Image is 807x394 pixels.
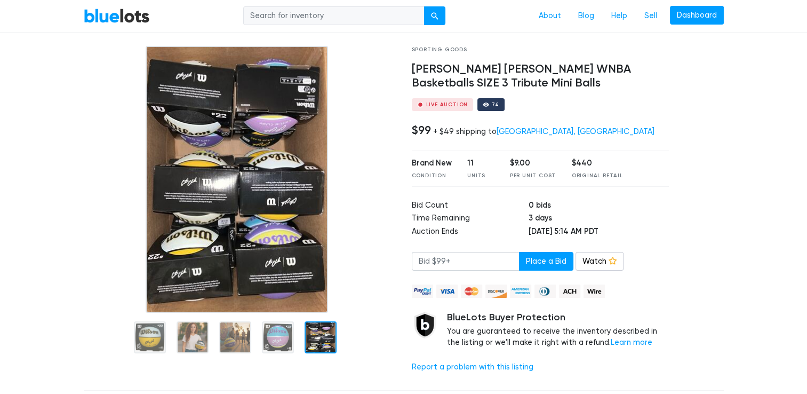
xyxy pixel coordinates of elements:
img: wire-908396882fe19aaaffefbd8e17b12f2f29708bd78693273c0e28e3a24408487f.png [584,285,605,298]
img: buyer_protection_shield-3b65640a83011c7d3ede35a8e5a80bfdfaa6a97447f0071c1475b91a4b0b3d01.png [412,312,438,338]
input: Search for inventory [243,6,425,26]
td: Bid Count [412,200,529,213]
a: Learn more [611,338,652,347]
div: Live Auction [426,102,468,107]
a: BlueLots [84,8,150,23]
div: Original Retail [572,172,623,180]
a: About [530,6,570,26]
div: Per Unit Cost [510,172,556,180]
h4: $99 [412,123,431,137]
div: + $49 shipping to [433,127,654,136]
button: Place a Bid [519,252,573,271]
div: 74 [492,102,499,107]
img: discover-82be18ecfda2d062aad2762c1ca80e2d36a4073d45c9e0ffae68cd515fbd3d32.png [485,285,507,298]
td: 3 days [529,212,669,226]
a: Report a problem with this listing [412,363,533,372]
img: american_express-ae2a9f97a040b4b41f6397f7637041a5861d5f99d0716c09922aba4e24c8547d.png [510,285,531,298]
td: 0 bids [529,200,669,213]
a: [GEOGRAPHIC_DATA], [GEOGRAPHIC_DATA] [497,127,654,136]
input: Bid $99+ [412,252,520,271]
div: $440 [572,157,623,169]
a: Blog [570,6,603,26]
img: paypal_credit-80455e56f6e1299e8d57f40c0dcee7b8cd4ae79b9eccbfc37e2480457ba36de9.png [412,285,433,298]
a: Sell [636,6,666,26]
a: Dashboard [670,6,724,25]
div: You are guaranteed to receive the inventory described in the listing or we'll make it right with ... [447,312,669,349]
div: Condition [412,172,452,180]
img: visa-79caf175f036a155110d1892330093d4c38f53c55c9ec9e2c3a54a56571784bb.png [436,285,458,298]
img: 7ad1330d-2c17-4c54-84a8-c476fc817005-1753134210.jpg [146,46,328,313]
img: ach-b7992fed28a4f97f893c574229be66187b9afb3f1a8d16a4691d3d3140a8ab00.png [559,285,580,298]
td: Time Remaining [412,212,529,226]
td: Auction Ends [412,226,529,239]
img: diners_club-c48f30131b33b1bb0e5d0e2dbd43a8bea4cb12cb2961413e2f4250e06c020426.png [534,285,556,298]
h4: [PERSON_NAME] [PERSON_NAME] WNBA Basketballs SIZE 3 Tribute Mini Balls [412,62,669,90]
a: Help [603,6,636,26]
div: 11 [467,157,494,169]
div: Brand New [412,157,452,169]
img: mastercard-42073d1d8d11d6635de4c079ffdb20a4f30a903dc55d1612383a1b395dd17f39.png [461,285,482,298]
h5: BlueLots Buyer Protection [447,312,669,324]
td: [DATE] 5:14 AM PDT [529,226,669,239]
div: $9.00 [510,157,556,169]
a: Watch [576,252,624,271]
div: Units [467,172,494,180]
div: Sporting Goods [412,46,669,54]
